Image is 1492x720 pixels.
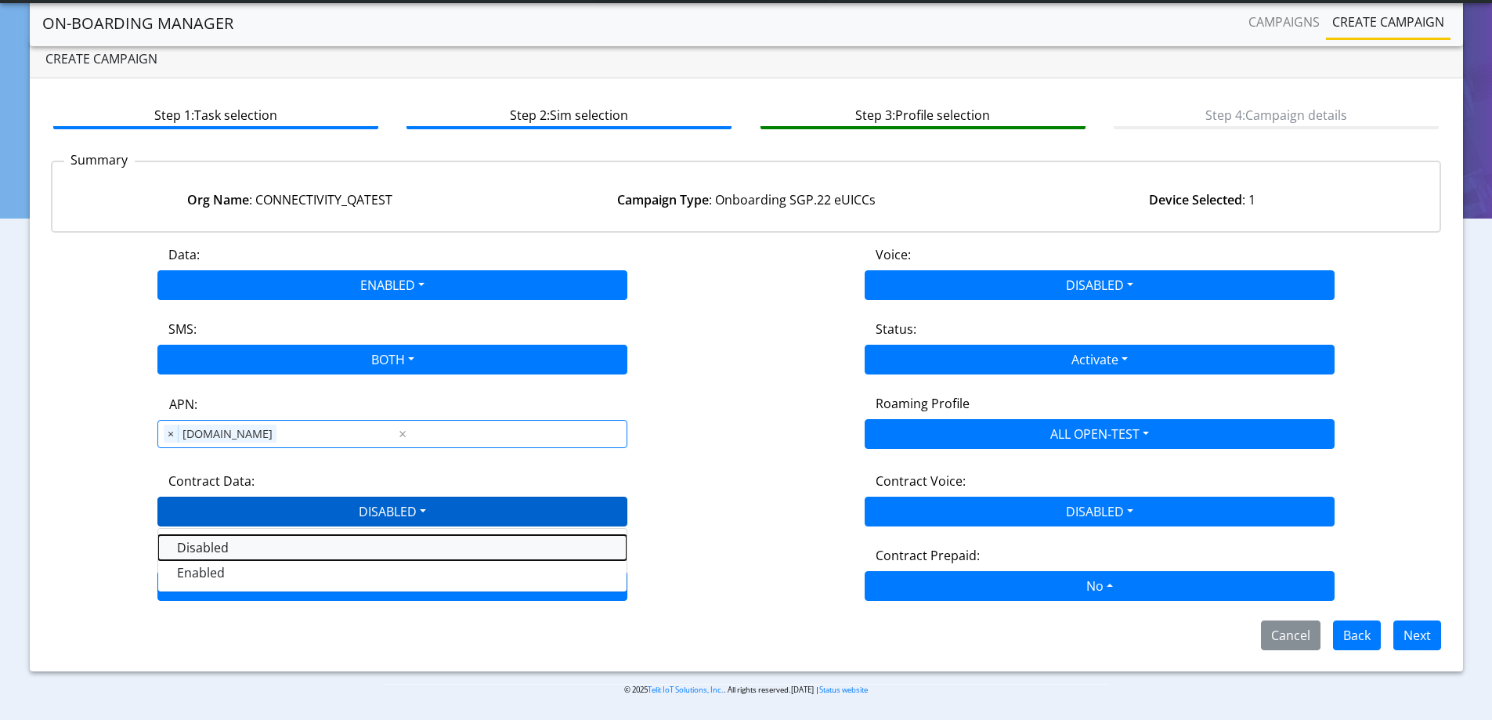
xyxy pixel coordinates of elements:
[865,345,1335,374] button: Activate
[157,270,627,300] button: ENABLED
[1393,621,1441,650] button: Next
[157,528,627,592] div: ENABLED
[1242,6,1326,38] a: Campaigns
[819,685,868,695] a: Status website
[876,472,966,490] label: Contract Voice:
[168,245,200,264] label: Data:
[164,425,179,443] span: ×
[1114,99,1439,129] btn: Step 4: Campaign details
[62,190,518,209] div: : CONNECTIVITY_QATEST
[617,191,709,208] strong: Campaign Type
[179,425,276,443] span: [DOMAIN_NAME]
[168,472,255,490] label: Contract Data:
[648,685,724,695] a: Telit IoT Solutions, Inc.
[865,270,1335,300] button: DISABLED
[42,8,233,39] a: On-Boarding Manager
[30,40,1463,78] div: Create campaign
[974,190,1430,209] div: : 1
[157,497,627,526] button: DISABLED
[876,320,916,338] label: Status:
[406,99,732,129] btn: Step 2: Sim selection
[876,394,970,413] label: Roaming Profile
[385,684,1107,696] p: © 2025 . All rights reserved.[DATE] |
[158,560,627,585] button: Enabled
[158,535,627,560] button: Disabled
[865,571,1335,601] button: No
[53,99,378,129] btn: Step 1: Task selection
[396,425,410,443] span: Clear all
[1261,621,1320,650] button: Cancel
[157,345,627,374] button: BOTH
[1333,621,1381,650] button: Back
[876,245,911,264] label: Voice:
[865,419,1335,449] button: ALL OPEN-TEST
[760,99,1086,129] btn: Step 3: Profile selection
[169,395,197,414] label: APN:
[168,320,197,338] label: SMS:
[518,190,974,209] div: : Onboarding SGP.22 eUICCs
[876,546,980,565] label: Contract Prepaid:
[1149,191,1242,208] strong: Device Selected
[1326,6,1450,38] a: Create campaign
[64,150,135,169] p: Summary
[187,191,249,208] strong: Org Name
[865,497,1335,526] button: DISABLED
